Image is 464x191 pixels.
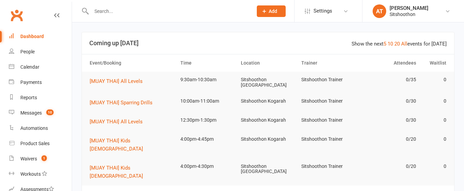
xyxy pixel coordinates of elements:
button: [MUAY THAI] Kids [DEMOGRAPHIC_DATA] [90,137,174,153]
div: Sitshoothon [390,11,428,17]
button: [MUAY THAI] All Levels [90,77,147,85]
div: People [20,49,35,54]
div: Payments [20,80,42,85]
td: Sitshoothon [GEOGRAPHIC_DATA] [238,158,298,180]
td: Sitshoothon Kogarah [238,112,298,128]
button: [MUAY THAI] All Levels [90,118,147,126]
th: Time [177,54,238,72]
td: 0/35 [359,72,419,88]
td: 0/30 [359,112,419,128]
td: 12:30pm-1:30pm [177,112,238,128]
button: [MUAY THAI] Sparring Drills [90,99,157,107]
td: Sitshoothon Trainer [298,158,359,174]
div: [PERSON_NAME] [390,5,428,11]
div: Dashboard [20,34,44,39]
td: 9:30am-10:30am [177,72,238,88]
a: Reports [9,90,72,105]
td: Sitshoothon [GEOGRAPHIC_DATA] [238,72,298,93]
a: All [401,41,407,47]
span: Add [269,8,277,14]
span: [MUAY THAI] Kids [DEMOGRAPHIC_DATA] [90,165,143,179]
th: Attendees [359,54,419,72]
span: [MUAY THAI] All Levels [90,119,143,125]
td: 4:00pm-4:30pm [177,158,238,174]
th: Event/Booking [87,54,177,72]
td: 0 [419,72,449,88]
td: 0 [419,158,449,174]
span: [MUAY THAI] Kids [DEMOGRAPHIC_DATA] [90,138,143,152]
td: Sitshoothon Trainer [298,131,359,147]
a: 20 [394,41,400,47]
span: [MUAY THAI] All Levels [90,78,143,84]
input: Search... [89,6,248,16]
span: Settings [314,3,332,19]
td: 10:00am-11:00am [177,93,238,109]
td: 4:00pm-4:45pm [177,131,238,147]
a: Dashboard [9,29,72,44]
span: 1 [41,155,47,161]
div: Calendar [20,64,39,70]
td: 0 [419,112,449,128]
th: Waitlist [419,54,449,72]
a: Messages 10 [9,105,72,121]
h3: Coming up [DATE] [89,40,447,47]
button: Add [257,5,286,17]
td: Sitshoothon Kogarah [238,131,298,147]
a: Workouts [9,167,72,182]
div: Messages [20,110,42,116]
a: 5 [383,41,386,47]
a: Payments [9,75,72,90]
div: Show the next events for [DATE] [352,40,447,48]
td: 0/20 [359,131,419,147]
div: Product Sales [20,141,50,146]
a: Waivers 1 [9,151,72,167]
td: Sitshoothon Kogarah [238,93,298,109]
button: [MUAY THAI] Kids [DEMOGRAPHIC_DATA] [90,164,174,180]
a: Calendar [9,59,72,75]
th: Trainer [298,54,359,72]
a: People [9,44,72,59]
th: Location [238,54,298,72]
span: [MUAY THAI] Sparring Drills [90,100,153,106]
a: Automations [9,121,72,136]
td: 0/30 [359,93,419,109]
td: Sitshoothon Trainer [298,72,359,88]
span: 10 [46,109,54,115]
td: 0 [419,131,449,147]
td: 0/20 [359,158,419,174]
td: Sitshoothon Trainer [298,112,359,128]
td: 0 [419,93,449,109]
div: Waivers [20,156,37,161]
a: Product Sales [9,136,72,151]
div: Reports [20,95,37,100]
div: AT [373,4,386,18]
div: Workouts [20,171,41,177]
td: Sitshoothon Trainer [298,93,359,109]
a: Clubworx [8,7,25,24]
a: 10 [388,41,393,47]
div: Automations [20,125,48,131]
